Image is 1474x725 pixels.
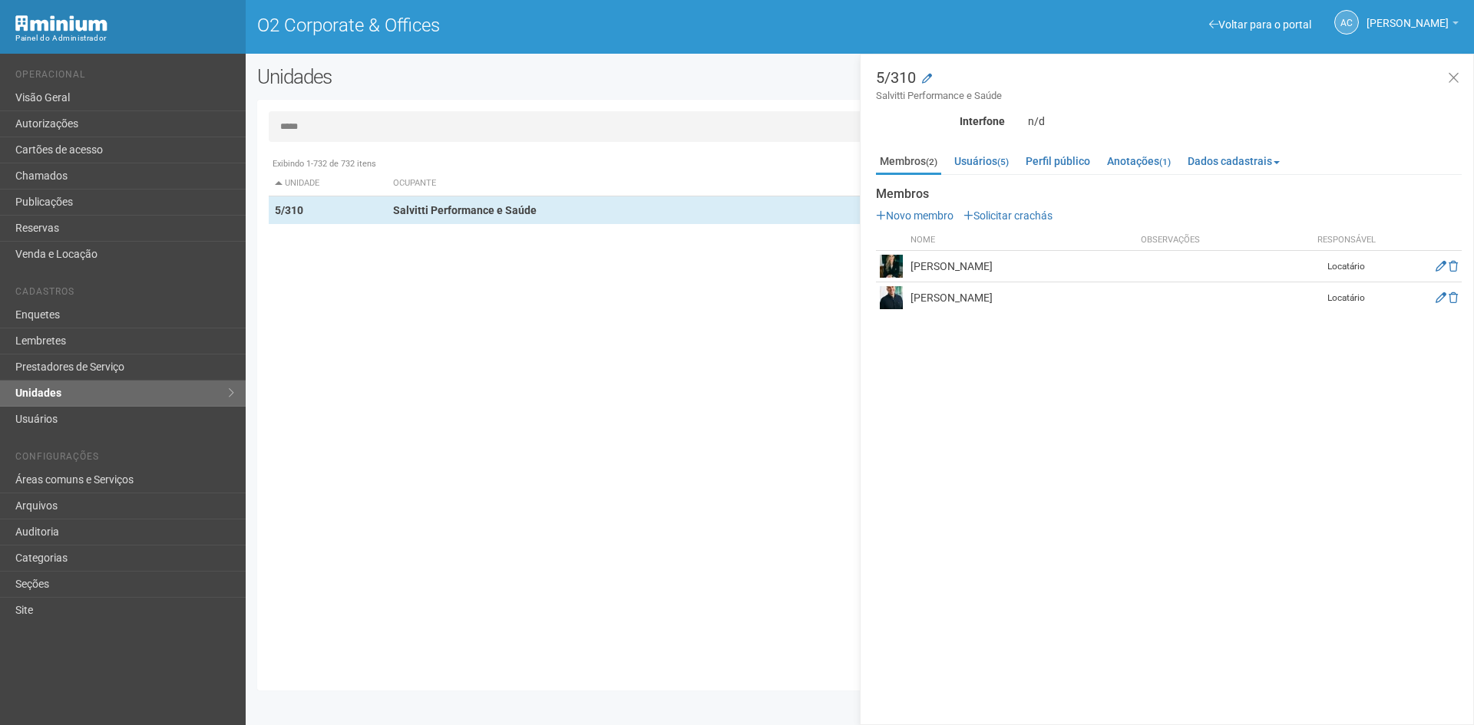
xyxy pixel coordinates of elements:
[1308,282,1385,314] td: Locatário
[15,31,234,45] div: Painel do Administrador
[963,209,1053,222] a: Solicitar crachás
[907,251,1137,282] td: [PERSON_NAME]
[1449,260,1458,272] a: Excluir membro
[1308,230,1385,251] th: Responsável
[1103,150,1175,173] a: Anotações(1)
[269,157,1451,171] div: Exibindo 1-732 de 732 itens
[257,15,848,35] h1: O2 Corporate & Offices
[876,89,1462,103] small: Salvitti Performance e Saúde
[15,286,234,302] li: Cadastros
[876,209,953,222] a: Novo membro
[1334,10,1359,35] a: AC
[997,157,1009,167] small: (5)
[1436,260,1446,272] a: Editar membro
[1449,292,1458,304] a: Excluir membro
[907,282,1137,314] td: [PERSON_NAME]
[15,451,234,467] li: Configurações
[275,204,303,216] strong: 5/310
[907,230,1137,251] th: Nome
[1137,230,1308,251] th: Observações
[1209,18,1311,31] a: Voltar para o portal
[1022,150,1094,173] a: Perfil público
[1436,292,1446,304] a: Editar membro
[880,286,903,309] img: user.png
[1367,19,1459,31] a: [PERSON_NAME]
[1367,2,1449,29] span: Ana Carla de Carvalho Silva
[864,114,1016,128] div: Interfone
[876,187,1462,201] strong: Membros
[269,171,387,196] th: Unidade: activate to sort column descending
[876,150,941,175] a: Membros(2)
[15,15,107,31] img: Minium
[880,255,903,278] img: user.png
[1184,150,1284,173] a: Dados cadastrais
[257,65,746,88] h2: Unidades
[876,70,1462,103] h3: 5/310
[950,150,1013,173] a: Usuários(5)
[926,157,937,167] small: (2)
[1159,157,1171,167] small: (1)
[1016,114,1473,128] div: n/d
[1308,251,1385,282] td: Locatário
[393,204,537,216] strong: Salvitti Performance e Saúde
[15,69,234,85] li: Operacional
[387,171,867,196] th: Ocupante: activate to sort column ascending
[922,71,932,87] a: Modificar a unidade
